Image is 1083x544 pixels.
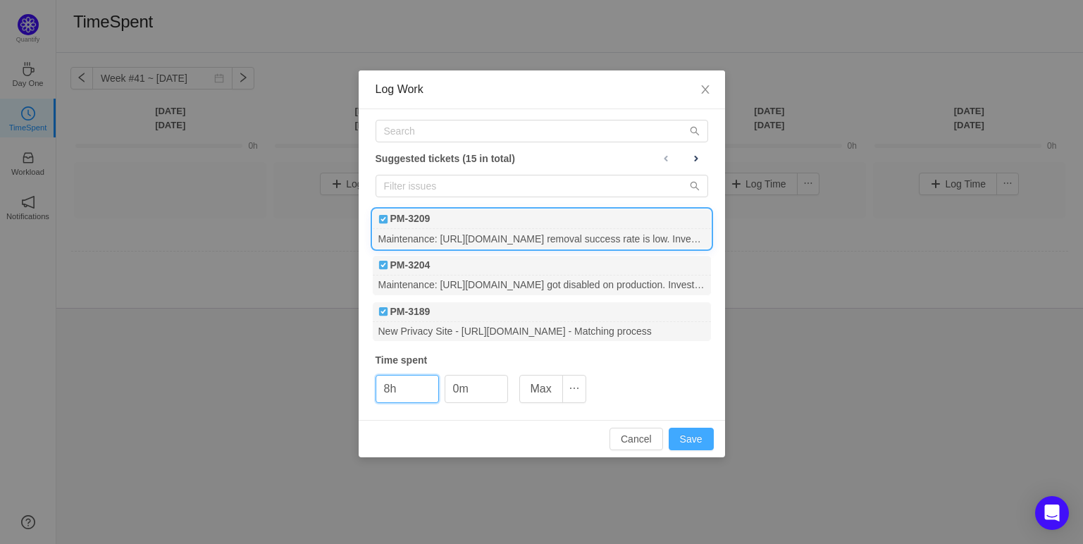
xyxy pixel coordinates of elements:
[390,211,431,226] b: PM-3209
[373,322,711,341] div: New Privacy Site - [URL][DOMAIN_NAME] - Matching process
[373,229,711,248] div: Maintenance: [URL][DOMAIN_NAME] removal success rate is low. Investigate & fix.
[390,304,431,319] b: PM-3189
[373,276,711,295] div: Maintenance: [URL][DOMAIN_NAME] got disabled on production. Investigate and fix.
[519,375,563,403] button: Max
[700,84,711,95] i: icon: close
[378,260,388,270] img: Task
[376,175,708,197] input: Filter issues
[609,428,663,450] button: Cancel
[376,120,708,142] input: Search
[390,258,431,273] b: PM-3204
[686,70,725,110] button: Close
[690,126,700,136] i: icon: search
[562,375,586,403] button: icon: ellipsis
[690,181,700,191] i: icon: search
[1035,496,1069,530] div: Open Intercom Messenger
[669,428,714,450] button: Save
[376,82,708,97] div: Log Work
[376,149,708,168] div: Suggested tickets (15 in total)
[376,353,708,368] div: Time spent
[378,214,388,224] img: Task
[378,307,388,316] img: Task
